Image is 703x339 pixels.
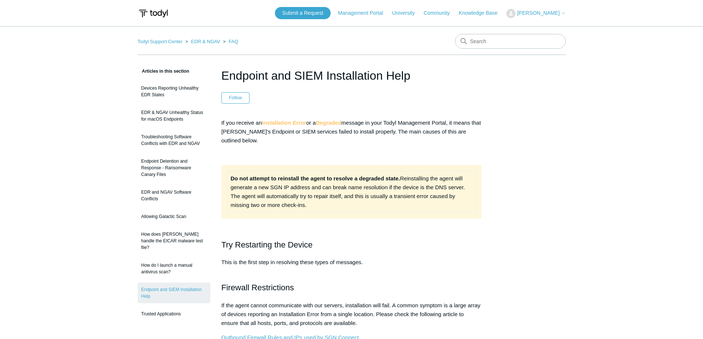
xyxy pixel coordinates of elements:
a: How do I launch a manual antivirus scan? [138,258,210,279]
a: Submit a Request [275,7,331,19]
strong: Do not attempt to reinstall the agent to resolve a degraded state. [231,175,400,181]
p: This is the first step in resolving these types of messages. [221,258,482,276]
a: EDR & NGAV Unhealthy Status for macOS Endpoints [138,105,210,126]
a: University [392,9,422,17]
a: Todyl Support Center [138,39,183,44]
h2: Try Restarting the Device [221,238,482,251]
button: Follow Article [221,92,250,103]
strong: Degraded [316,120,341,126]
a: Devices Reporting Unhealthy EDR States [138,81,210,102]
a: Management Portal [338,9,390,17]
p: If you receive an or a message in your Todyl Management Portal, it means that [PERSON_NAME]'s End... [221,118,482,145]
li: FAQ [221,39,238,44]
span: [PERSON_NAME] [517,10,559,16]
strong: Installation Error [262,120,306,126]
a: EDR and NGAV Software Conflicts [138,185,210,206]
a: Allowing Galactic Scan [138,210,210,224]
a: EDR & NGAV [191,39,220,44]
a: Trusted Applications [138,307,210,321]
img: Todyl Support Center Help Center home page [138,7,169,20]
td: Reinstalling the agent will generate a new SGN IP address and can break name resolution if the de... [227,171,476,212]
h1: Endpoint and SIEM Installation Help [221,67,482,84]
a: Endpoint and SIEM Installation Help [138,283,210,303]
a: Community [424,9,457,17]
a: FAQ [229,39,238,44]
a: Troubleshooting Software Conflicts with EDR and NGAV [138,130,210,151]
a: How does [PERSON_NAME] handle the EICAR malware test file? [138,227,210,255]
span: Articles in this section [138,69,189,74]
h2: Firewall Restrictions [221,281,482,294]
li: Todyl Support Center [138,39,184,44]
li: EDR & NGAV [184,39,221,44]
a: Knowledge Base [459,9,505,17]
a: Endpoint Detention and Response - Ransomware Canary Files [138,154,210,181]
button: [PERSON_NAME] [506,9,565,18]
p: If the agent cannot communicate with our servers, installation will fail. A common symptom is a l... [221,301,482,328]
input: Search [455,34,566,49]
